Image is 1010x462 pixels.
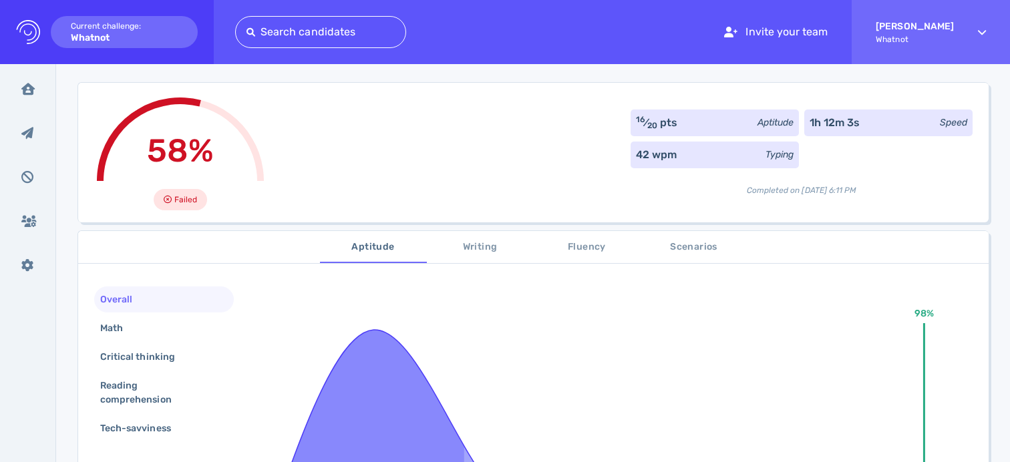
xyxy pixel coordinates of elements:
[98,347,191,367] div: Critical thinking
[647,121,657,130] sub: 20
[98,290,148,309] div: Overall
[940,115,967,130] div: Speed
[631,174,973,196] div: Completed on [DATE] 6:11 PM
[147,132,213,170] span: 58%
[636,115,678,131] div: ⁄ pts
[174,192,197,208] span: Failed
[876,35,954,44] span: Whatnot
[98,376,220,409] div: Reading comprehension
[98,318,139,338] div: Math
[766,148,794,162] div: Typing
[810,115,860,131] div: 1h 12m 3s
[98,419,187,438] div: Tech-savviness
[328,239,419,256] span: Aptitude
[649,239,739,256] span: Scenarios
[636,115,645,124] sup: 16
[876,21,954,32] strong: [PERSON_NAME]
[914,308,934,319] text: 98%
[435,239,526,256] span: Writing
[636,147,677,163] div: 42 wpm
[757,115,794,130] div: Aptitude
[542,239,633,256] span: Fluency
